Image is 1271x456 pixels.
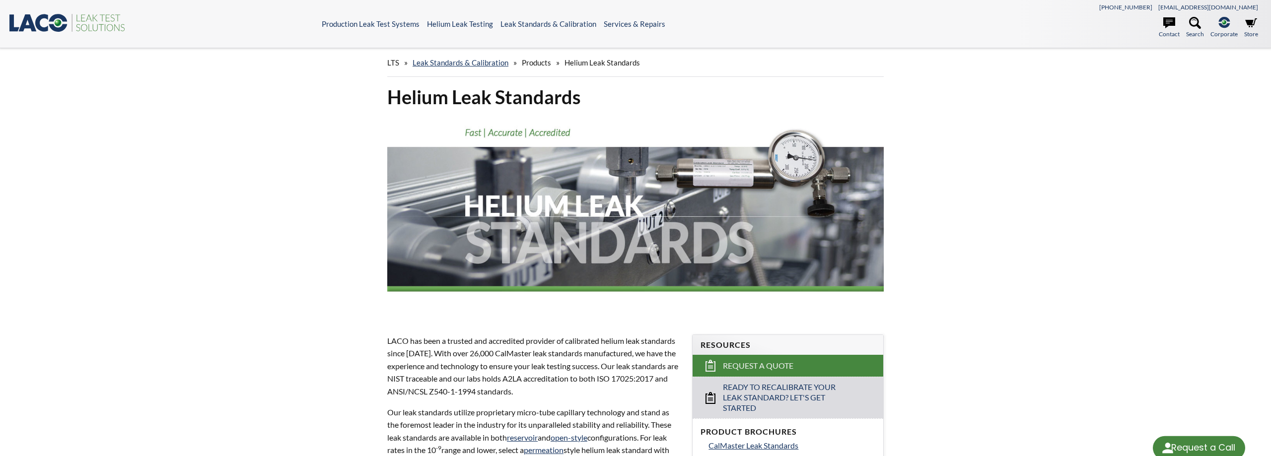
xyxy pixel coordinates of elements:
a: Ready to Recalibrate Your Leak Standard? Let's Get Started [693,377,883,418]
span: Helium Leak Standards [565,58,640,67]
span: Products [522,58,551,67]
span: LTS [387,58,399,67]
a: Production Leak Test Systems [322,19,420,28]
img: round button [1160,440,1176,456]
span: Corporate [1210,29,1238,39]
span: Request a Quote [723,361,793,371]
a: [PHONE_NUMBER] [1099,3,1152,11]
a: CalMaster Leak Standards [708,439,875,452]
a: Leak Standards & Calibration [413,58,508,67]
a: Helium Leak Testing [427,19,493,28]
a: Search [1186,17,1204,39]
a: Leak Standards & Calibration [500,19,596,28]
span: CalMaster Leak Standards [708,441,798,450]
a: Store [1244,17,1258,39]
a: permeation [524,445,564,455]
img: Helium Leak Standards header [387,117,884,316]
a: Request a Quote [693,355,883,377]
h4: Resources [701,340,875,350]
a: Services & Repairs [604,19,665,28]
h4: Product Brochures [701,427,875,437]
h1: Helium Leak Standards [387,85,884,109]
span: Ready to Recalibrate Your Leak Standard? Let's Get Started [723,382,856,413]
a: open-style [551,433,587,442]
a: reservoir [507,433,538,442]
div: » » » [387,49,884,77]
sup: -9 [436,444,441,452]
a: Contact [1159,17,1180,39]
p: LACO has been a trusted and accredited provider of calibrated helium leak standards since [DATE].... [387,334,680,398]
a: [EMAIL_ADDRESS][DOMAIN_NAME] [1158,3,1258,11]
